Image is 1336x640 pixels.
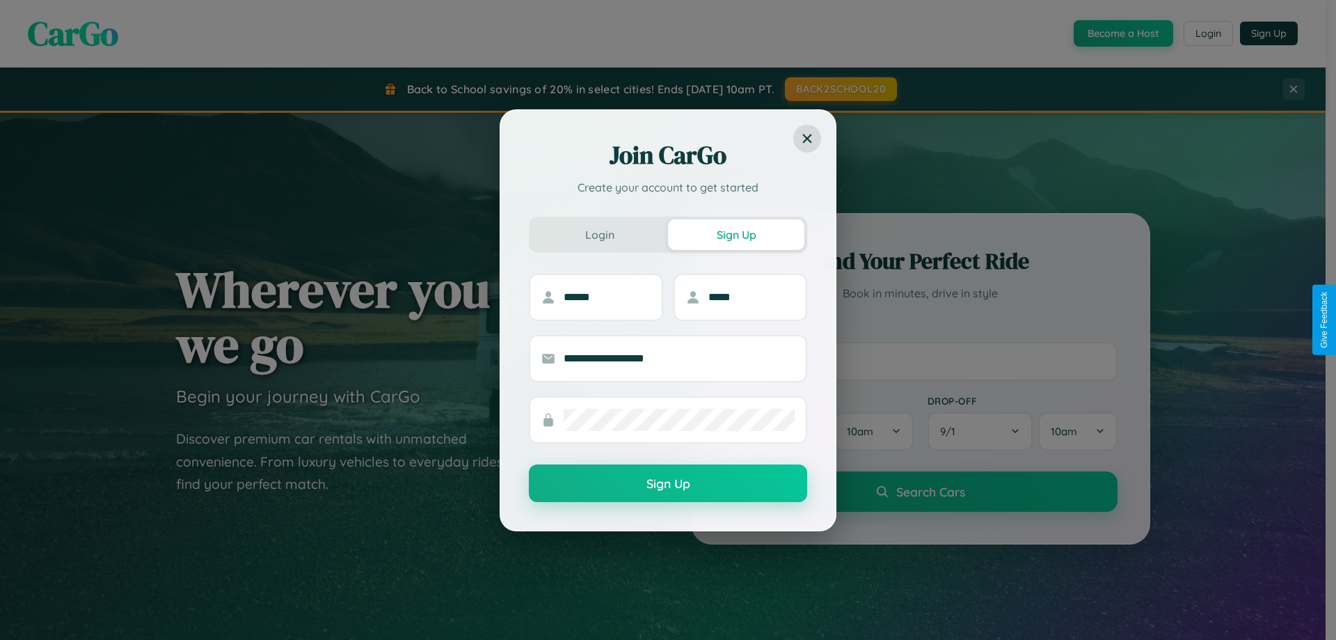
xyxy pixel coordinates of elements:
h2: Join CarGo [529,139,807,172]
button: Sign Up [529,465,807,502]
p: Create your account to get started [529,179,807,196]
button: Sign Up [668,219,804,250]
div: Give Feedback [1319,292,1329,348]
button: Login [532,219,668,250]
